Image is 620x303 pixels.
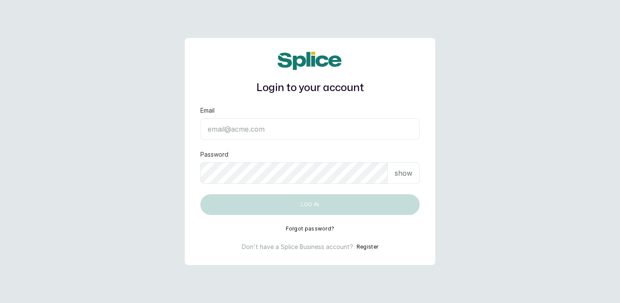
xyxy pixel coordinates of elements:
[286,225,335,232] button: Forgot password?
[357,243,378,251] button: Register
[200,106,215,115] label: Email
[200,118,420,140] input: email@acme.com
[200,150,228,159] label: Password
[242,243,353,251] p: Don't have a Splice Business account?
[200,194,420,215] button: Log in
[200,80,420,96] h1: Login to your account
[395,168,412,178] p: show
